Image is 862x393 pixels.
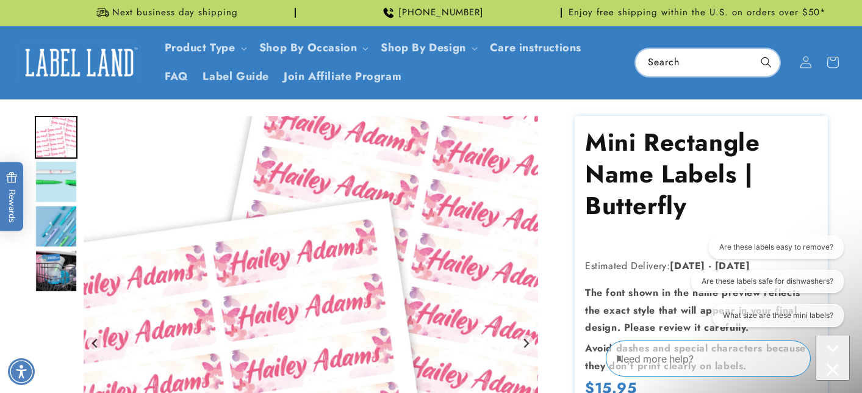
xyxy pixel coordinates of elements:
a: Product Type [165,40,235,56]
a: Label Land [14,39,145,86]
img: Mini Rectangle Name Labels - Label Land [35,250,77,292]
span: Rewards [6,172,18,223]
span: Label Guide [203,70,269,84]
img: Mini Rectangle Name Labels - Label Land [35,160,77,203]
div: Go to slide 2 [35,160,77,203]
div: Accessibility Menu [8,358,35,385]
summary: Product Type [157,34,252,62]
img: Label Land [18,43,140,81]
strong: Avoid dashes and special characters because they don’t print clearly on labels. [585,341,806,373]
h1: Mini Rectangle Name Labels | Butterfly [585,126,817,222]
iframe: Gorgias Floating Chat [606,336,850,381]
button: Next slide [517,335,534,352]
summary: Shop By Occasion [252,34,374,62]
a: Join Affiliate Program [276,62,409,91]
img: Mini Rectangle Name Labels | Butterfly - Label Land [35,116,77,159]
iframe: Gorgias live chat conversation starters [674,236,850,338]
summary: Shop By Design [373,34,482,62]
div: Go to slide 4 [35,250,77,292]
span: Shop By Occasion [259,41,357,55]
strong: The font shown in the name preview reflects the exact style that will appear in your final design... [585,286,800,335]
span: Next business day shipping [112,7,238,19]
span: Care instructions [490,41,581,55]
img: Mini Rectangle Name Labels - Label Land [35,205,77,248]
p: Estimated Delivery: [585,258,817,275]
span: FAQ [165,70,189,84]
strong: [DATE] [670,259,705,273]
span: Join Affiliate Program [284,70,401,84]
div: Go to slide 3 [35,205,77,248]
a: Care instructions [483,34,589,62]
button: Search [753,49,780,76]
a: Label Guide [195,62,276,91]
span: [PHONE_NUMBER] [398,7,484,19]
span: Enjoy free shipping within the U.S. on orders over $50* [569,7,826,19]
a: Shop By Design [381,40,465,56]
button: Go to last slide [87,335,104,352]
div: Go to slide 1 [35,116,77,159]
a: FAQ [157,62,196,91]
